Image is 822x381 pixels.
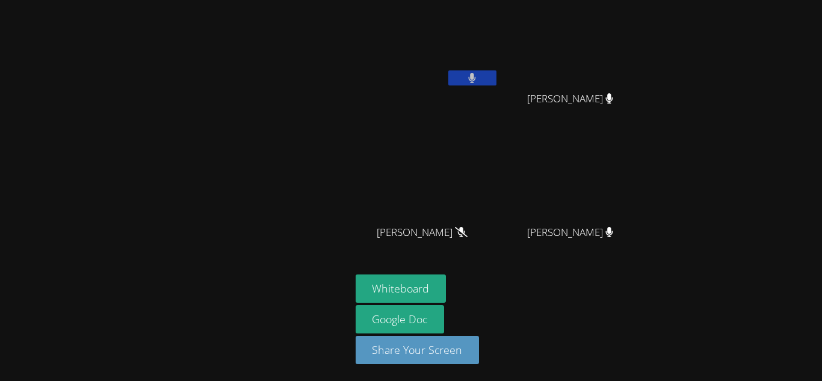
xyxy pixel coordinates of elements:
[356,305,445,333] a: Google Doc
[356,274,447,303] button: Whiteboard
[377,224,468,241] span: [PERSON_NAME]
[356,336,480,364] button: Share Your Screen
[527,224,613,241] span: [PERSON_NAME]
[527,90,613,108] span: [PERSON_NAME]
